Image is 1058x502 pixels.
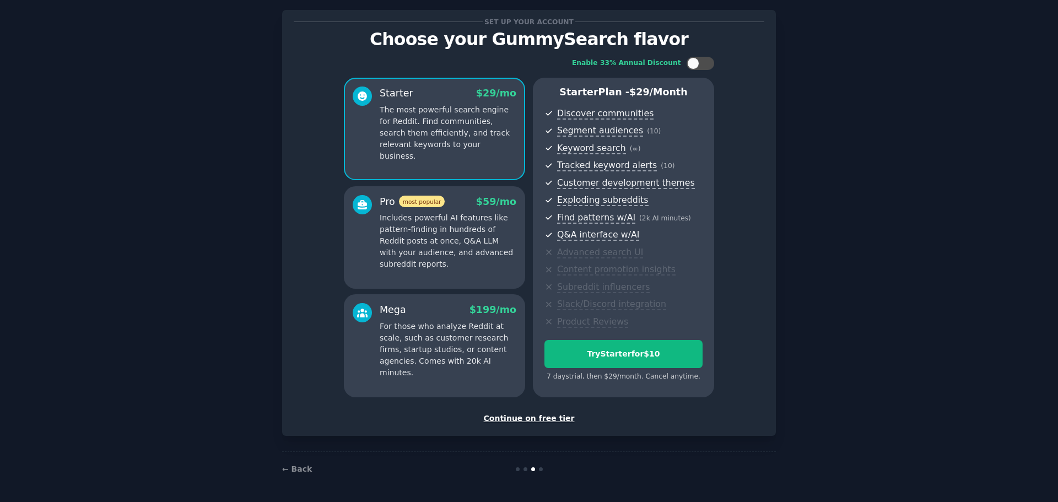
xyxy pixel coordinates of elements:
span: Advanced search UI [557,247,643,258]
div: 7 days trial, then $ 29 /month . Cancel anytime. [544,372,703,382]
span: Tracked keyword alerts [557,160,657,171]
span: Exploding subreddits [557,195,648,206]
span: Q&A interface w/AI [557,229,639,241]
span: Set up your account [483,16,576,28]
p: Starter Plan - [544,85,703,99]
span: ( ∞ ) [630,145,641,153]
p: Includes powerful AI features like pattern-finding in hundreds of Reddit posts at once, Q&A LLM w... [380,212,516,270]
span: Slack/Discord integration [557,299,666,310]
span: ( 10 ) [647,127,661,135]
div: Try Starter for $10 [545,348,702,360]
span: Find patterns w/AI [557,212,635,224]
span: Customer development themes [557,177,695,189]
a: ← Back [282,465,312,473]
div: Continue on free tier [294,413,764,424]
span: $ 199 /mo [469,304,516,315]
div: Starter [380,87,413,100]
div: Mega [380,303,406,317]
span: $ 29 /month [629,87,688,98]
span: Product Reviews [557,316,628,328]
span: Content promotion insights [557,264,676,276]
span: most popular [399,196,445,207]
span: ( 10 ) [661,162,674,170]
p: The most powerful search engine for Reddit. Find communities, search them efficiently, and track ... [380,104,516,162]
div: Enable 33% Annual Discount [572,58,681,68]
span: $ 29 /mo [476,88,516,99]
div: Pro [380,195,445,209]
span: Subreddit influencers [557,282,650,293]
span: Segment audiences [557,125,643,137]
span: ( 2k AI minutes ) [639,214,691,222]
p: For those who analyze Reddit at scale, such as customer research firms, startup studios, or conte... [380,321,516,379]
p: Choose your GummySearch flavor [294,30,764,49]
span: $ 59 /mo [476,196,516,207]
span: Discover communities [557,108,654,120]
button: TryStarterfor$10 [544,340,703,368]
span: Keyword search [557,143,626,154]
